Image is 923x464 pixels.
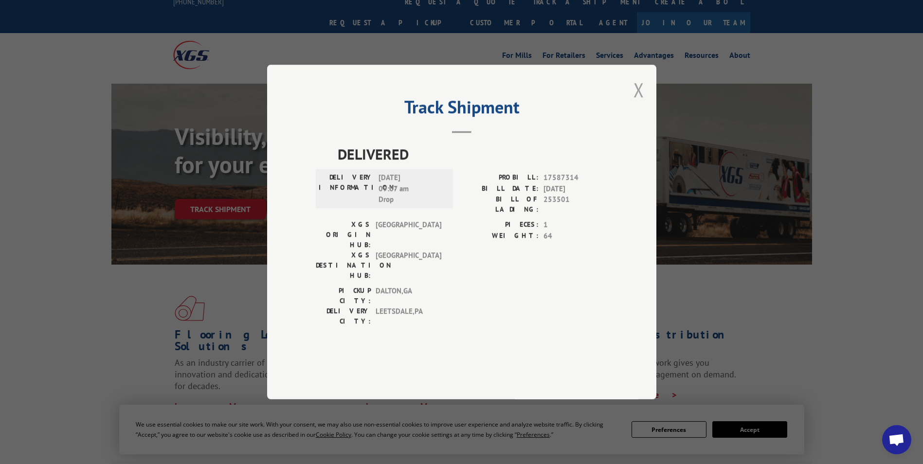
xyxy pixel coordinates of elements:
[316,286,371,306] label: PICKUP CITY:
[376,286,441,306] span: DALTON , GA
[882,425,911,454] div: Open chat
[338,143,608,165] span: DELIVERED
[319,172,374,205] label: DELIVERY INFORMATION:
[376,306,441,326] span: LEETSDALE , PA
[462,219,539,231] label: PIECES:
[543,172,608,183] span: 17587314
[316,250,371,281] label: XGS DESTINATION HUB:
[462,172,539,183] label: PROBILL:
[316,219,371,250] label: XGS ORIGIN HUB:
[462,231,539,242] label: WEIGHT:
[379,172,444,205] span: [DATE] 09:07 am Drop
[633,77,644,103] button: Close modal
[376,219,441,250] span: [GEOGRAPHIC_DATA]
[543,231,608,242] span: 64
[543,219,608,231] span: 1
[462,194,539,214] label: BILL OF LADING:
[316,100,608,119] h2: Track Shipment
[543,194,608,214] span: 253501
[543,183,608,195] span: [DATE]
[376,250,441,281] span: [GEOGRAPHIC_DATA]
[462,183,539,195] label: BILL DATE:
[316,306,371,326] label: DELIVERY CITY:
